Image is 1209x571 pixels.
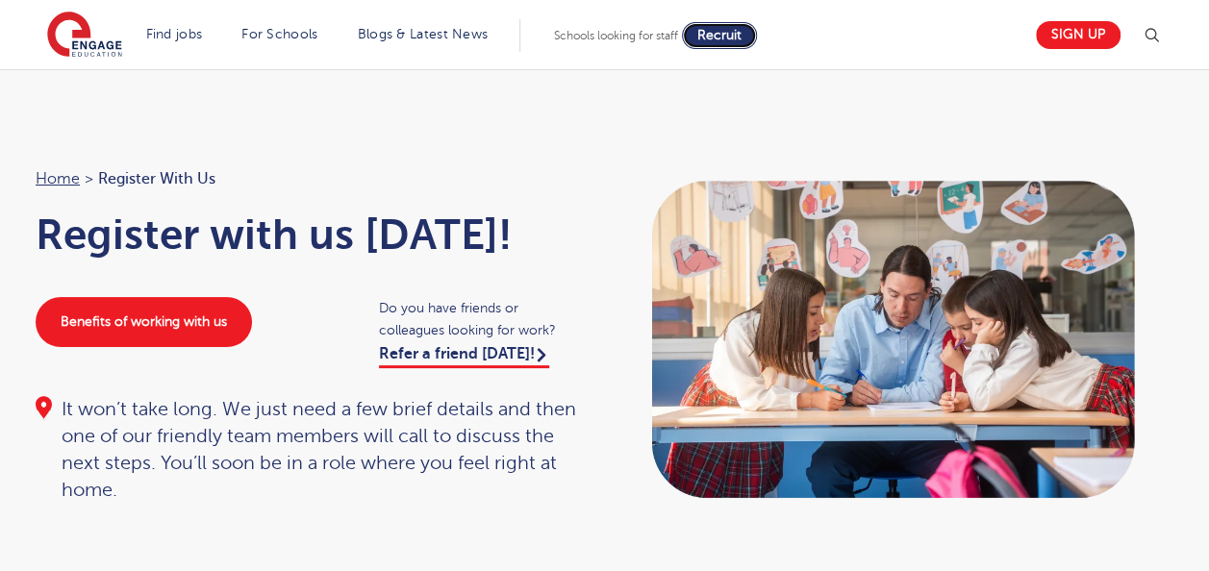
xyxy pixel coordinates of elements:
[697,28,742,42] span: Recruit
[47,12,122,60] img: Engage Education
[379,345,549,368] a: Refer a friend [DATE]!
[98,166,215,191] span: Register with us
[36,211,586,259] h1: Register with us [DATE]!
[36,396,586,504] div: It won’t take long. We just need a few brief details and then one of our friendly team members wi...
[36,170,80,187] a: Home
[241,27,317,41] a: For Schools
[36,166,586,191] nav: breadcrumb
[379,297,586,341] span: Do you have friends or colleagues looking for work?
[1036,21,1121,49] a: Sign up
[85,170,93,187] span: >
[36,297,252,347] a: Benefits of working with us
[554,29,678,42] span: Schools looking for staff
[146,27,203,41] a: Find jobs
[358,27,489,41] a: Blogs & Latest News
[682,22,757,49] a: Recruit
